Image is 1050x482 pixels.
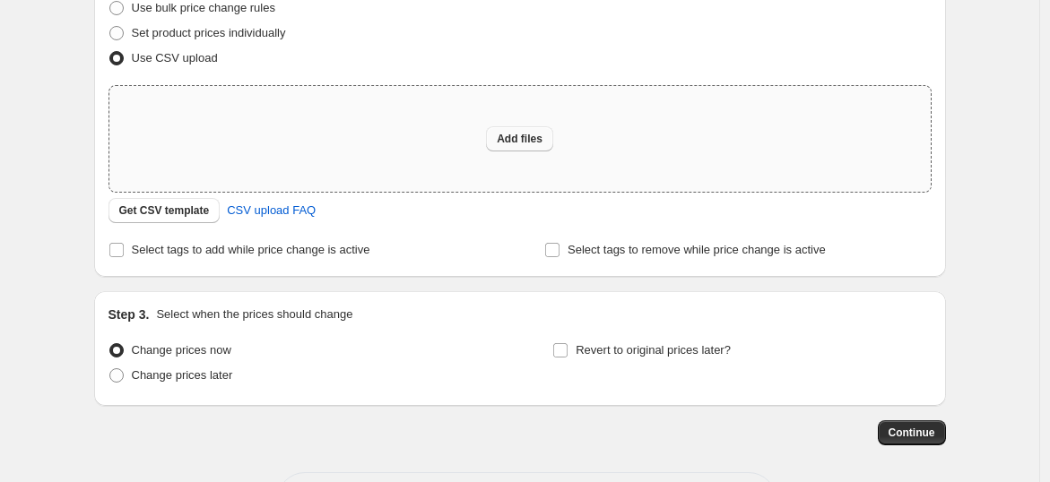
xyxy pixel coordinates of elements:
[108,198,221,223] button: Get CSV template
[132,26,286,39] span: Set product prices individually
[132,1,275,14] span: Use bulk price change rules
[132,51,218,65] span: Use CSV upload
[576,343,731,357] span: Revert to original prices later?
[119,203,210,218] span: Get CSV template
[216,196,326,225] a: CSV upload FAQ
[132,368,233,382] span: Change prices later
[156,306,352,323] p: Select when the prices should change
[486,126,553,151] button: Add files
[132,343,231,357] span: Change prices now
[497,132,542,146] span: Add files
[108,306,150,323] h2: Step 3.
[889,426,935,440] span: Continue
[568,243,826,256] span: Select tags to remove while price change is active
[132,243,370,256] span: Select tags to add while price change is active
[878,420,946,445] button: Continue
[227,202,316,219] span: CSV upload FAQ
